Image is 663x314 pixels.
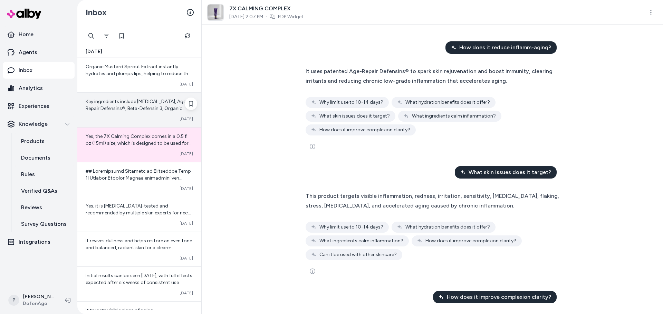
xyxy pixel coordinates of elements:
a: Inbox [3,62,75,79]
span: Organic Mustard Sprout Extract instantly hydrates and plumps lips, helping to reduce the appearan... [86,64,191,83]
span: [DATE] [180,290,193,296]
span: What hydration benefits does it offer? [405,224,490,231]
p: Rules [21,170,35,179]
span: Why limit use to 10-14 days? [319,99,383,106]
p: Knowledge [19,120,48,128]
a: It revives dullness and helps restore an even tone and balanced, radiant skin for a clearer compl... [77,232,201,266]
p: Agents [19,48,37,57]
span: It revives dullness and helps restore an even tone and balanced, radiant skin for a clearer compl... [86,238,192,257]
p: Survey Questions [21,220,67,228]
button: Filter [99,29,113,43]
span: · [266,13,267,20]
span: How does it reduce inflamm-aging? [459,43,551,52]
a: Key ingredients include [MEDICAL_DATA], Age-Repair Defensins®, Beta-Defensin 3, Organic Mustard S... [77,92,201,127]
p: Documents [21,154,50,162]
p: [PERSON_NAME] [23,293,54,300]
a: Documents [14,150,75,166]
a: Products [14,133,75,150]
span: It uses patented Age-Repair Defensins® to spark skin rejuvenation and boost immunity, clearing ir... [306,68,552,84]
button: Knowledge [3,116,75,132]
a: Yes, the 7X Calming Complex comes in a 0.5 fl oz (15ml) size, which is designed to be used for 10... [77,127,201,162]
span: [DATE] [180,116,193,122]
button: See more [306,140,319,153]
span: What skin issues does it target? [469,168,551,176]
a: Home [3,26,75,43]
span: How does it improve complexion clarity? [425,237,516,244]
a: Survey Questions [14,216,75,232]
span: Yes, the 7X Calming Complex comes in a 0.5 fl oz (15ml) size, which is designed to be used for 10... [86,133,193,188]
span: What skin issues does it target? [319,113,390,120]
span: Initial results can be seen [DATE], with full effects expected after six weeks of consistent use. [86,273,192,285]
span: DefenAge [23,300,54,307]
a: Yes, it is [MEDICAL_DATA]-tested and recommended by multiple skin experts for neck [MEDICAL_DATA]... [77,197,201,232]
p: Experiences [19,102,49,110]
p: Verified Q&As [21,187,57,195]
span: Can it be used with other skincare? [319,251,397,258]
span: This product targets visible inflammation, redness, irritation, sensitivity, [MEDICAL_DATA], flak... [306,193,559,209]
p: Home [19,30,33,39]
span: [DATE] [180,255,193,261]
a: Integrations [3,234,75,250]
a: ## Loremipsumd Sitametc ad Elitseddoe Temp 1I Utlabor Etdolor Magnaa enimadmini ven quisnos exerc... [77,162,201,197]
button: See more [306,264,319,278]
p: Analytics [19,84,43,92]
span: [DATE] [86,48,102,55]
img: 7x-calming-complex-460.jpg [208,4,223,20]
span: [DATE] [180,151,193,156]
a: Analytics [3,80,75,97]
button: Refresh [181,29,194,43]
img: alby Logo [7,9,41,19]
a: Experiences [3,98,75,114]
a: Agents [3,44,75,61]
button: P[PERSON_NAME]DefenAge [4,289,59,311]
span: What ingredients calm inflammation? [319,237,403,244]
span: [DATE] [180,81,193,87]
span: How does it improve complexion clarity? [319,126,410,133]
span: 7X CALMING COMPLEX [229,4,304,13]
span: [DATE] [180,221,193,226]
a: PDP Widget [278,13,304,20]
p: Integrations [19,238,50,246]
span: What ingredients calm inflammation? [412,113,496,120]
span: [DATE] 2:07 PM [229,13,263,20]
span: P [8,295,19,306]
a: Verified Q&As [14,183,75,199]
h2: Inbox [86,7,107,18]
span: Why limit use to 10-14 days? [319,224,383,231]
a: Rules [14,166,75,183]
p: Reviews [21,203,42,212]
span: Key ingredients include [MEDICAL_DATA], Age-Repair Defensins®, Beta-Defensin 3, Organic Mustard S... [86,99,188,125]
span: What hydration benefits does it offer? [405,99,490,106]
p: Inbox [19,66,32,74]
span: [DATE] [180,186,193,191]
a: Organic Mustard Sprout Extract instantly hydrates and plumps lips, helping to reduce the appearan... [77,58,201,92]
span: Yes, it is [MEDICAL_DATA]-tested and recommended by multiple skin experts for neck [MEDICAL_DATA]. [86,203,191,223]
span: How does it improve complexion clarity? [447,293,551,301]
a: Initial results can be seen [DATE], with full effects expected after six weeks of consistent use.... [77,266,201,301]
p: Products [21,137,45,145]
a: Reviews [14,199,75,216]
